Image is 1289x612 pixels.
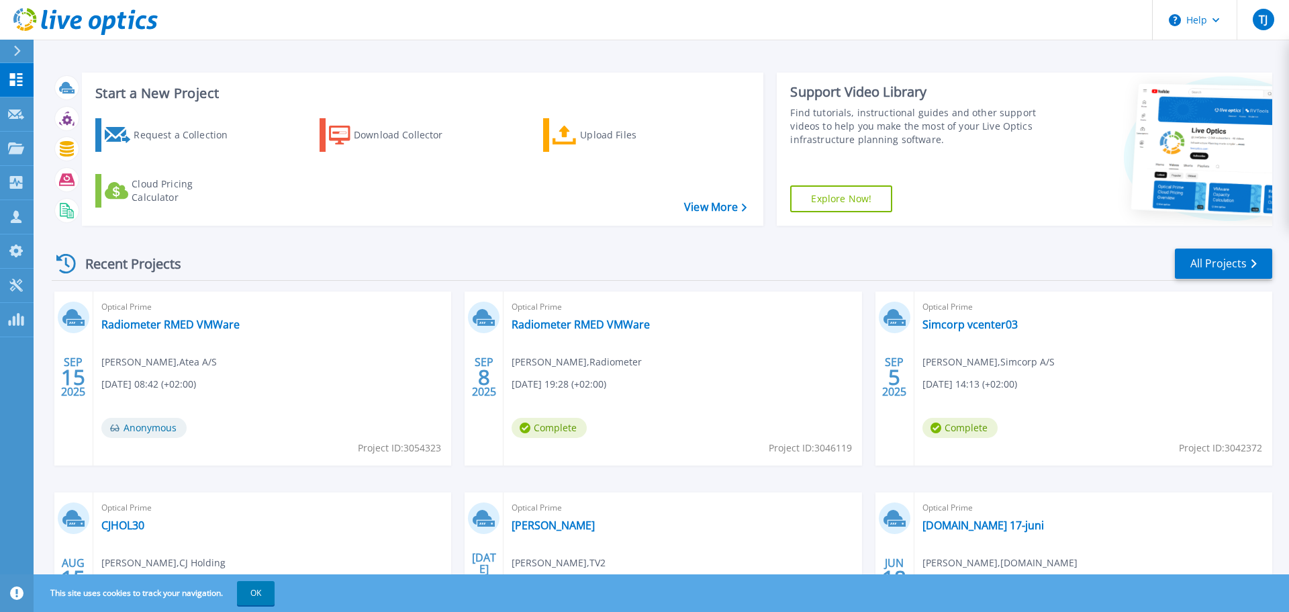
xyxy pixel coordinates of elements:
[684,201,747,214] a: View More
[790,106,1043,146] div: Find tutorials, instructional guides and other support videos to help you make the most of your L...
[60,353,86,402] div: SEP 2025
[95,86,747,101] h3: Start a New Project
[320,118,469,152] a: Download Collector
[922,355,1055,369] span: [PERSON_NAME] , Simcorp A/S
[358,441,441,455] span: Project ID: 3054323
[922,500,1264,515] span: Optical Prime
[1179,441,1262,455] span: Project ID: 3042372
[922,318,1018,331] a: Simcorp vcenter03
[61,572,85,584] span: 15
[882,572,906,584] span: 18
[471,554,497,603] div: [DATE] 2025
[101,556,226,570] span: [PERSON_NAME] , CJ Holding
[37,581,275,605] span: This site uses cookies to track your navigation.
[922,377,1017,392] span: [DATE] 14:13 (+02:00)
[132,177,239,204] div: Cloud Pricing Calculator
[888,371,900,383] span: 5
[101,318,240,331] a: Radiometer RMED VMWare
[512,556,606,570] span: [PERSON_NAME] , TV2
[134,122,241,148] div: Request a Collection
[95,174,245,208] a: Cloud Pricing Calculator
[101,355,217,369] span: [PERSON_NAME] , Atea A/S
[922,418,998,438] span: Complete
[922,556,1078,570] span: [PERSON_NAME] , [DOMAIN_NAME]
[101,500,443,515] span: Optical Prime
[95,118,245,152] a: Request a Collection
[101,300,443,314] span: Optical Prime
[471,353,497,402] div: SEP 2025
[1175,249,1272,279] a: All Projects
[237,581,275,605] button: OK
[512,318,650,331] a: Radiometer RMED VMWare
[580,122,687,148] div: Upload Files
[101,377,196,392] span: [DATE] 08:42 (+02:00)
[52,247,199,280] div: Recent Projects
[881,554,907,603] div: JUN 2025
[478,371,490,383] span: 8
[769,441,852,455] span: Project ID: 3046119
[881,353,907,402] div: SEP 2025
[354,122,461,148] div: Download Collector
[922,519,1044,532] a: [DOMAIN_NAME] 17-juni
[512,519,595,532] a: [PERSON_NAME]
[512,355,642,369] span: [PERSON_NAME] , Radiometer
[512,418,587,438] span: Complete
[61,371,85,383] span: 15
[101,418,187,438] span: Anonymous
[512,500,853,515] span: Optical Prime
[790,185,892,212] a: Explore Now!
[922,300,1264,314] span: Optical Prime
[790,83,1043,101] div: Support Video Library
[101,519,144,532] a: CJHOL30
[60,554,86,603] div: AUG 2025
[1259,14,1268,25] span: TJ
[543,118,693,152] a: Upload Files
[512,300,853,314] span: Optical Prime
[512,377,606,392] span: [DATE] 19:28 (+02:00)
